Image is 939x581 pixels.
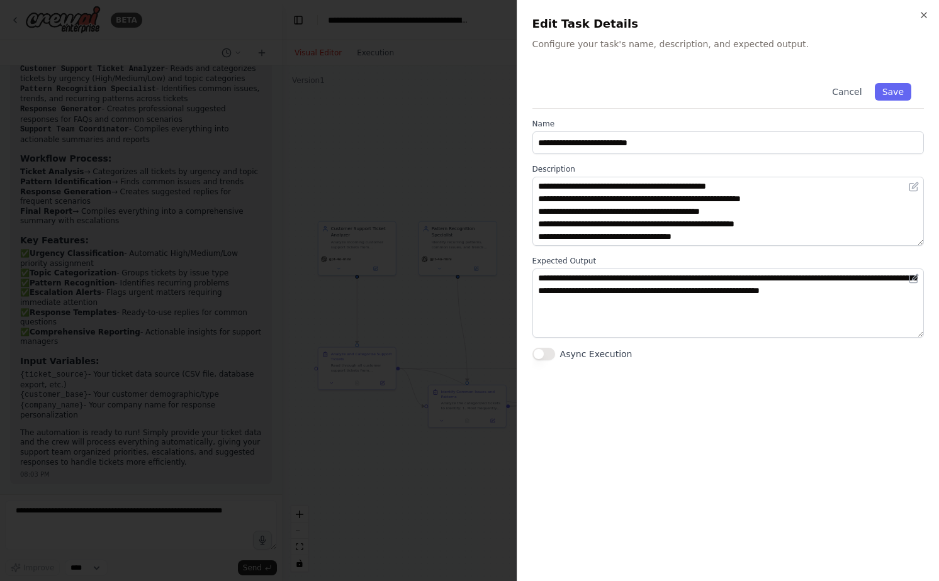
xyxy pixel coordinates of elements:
label: Name [532,119,924,129]
button: Open in editor [906,271,921,286]
h2: Edit Task Details [532,15,924,33]
button: Cancel [824,83,869,101]
label: Description [532,164,924,174]
label: Async Execution [560,348,633,360]
p: Configure your task's name, description, and expected output. [532,38,924,50]
label: Expected Output [532,256,924,266]
button: Save [875,83,911,101]
button: Open in editor [906,179,921,194]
